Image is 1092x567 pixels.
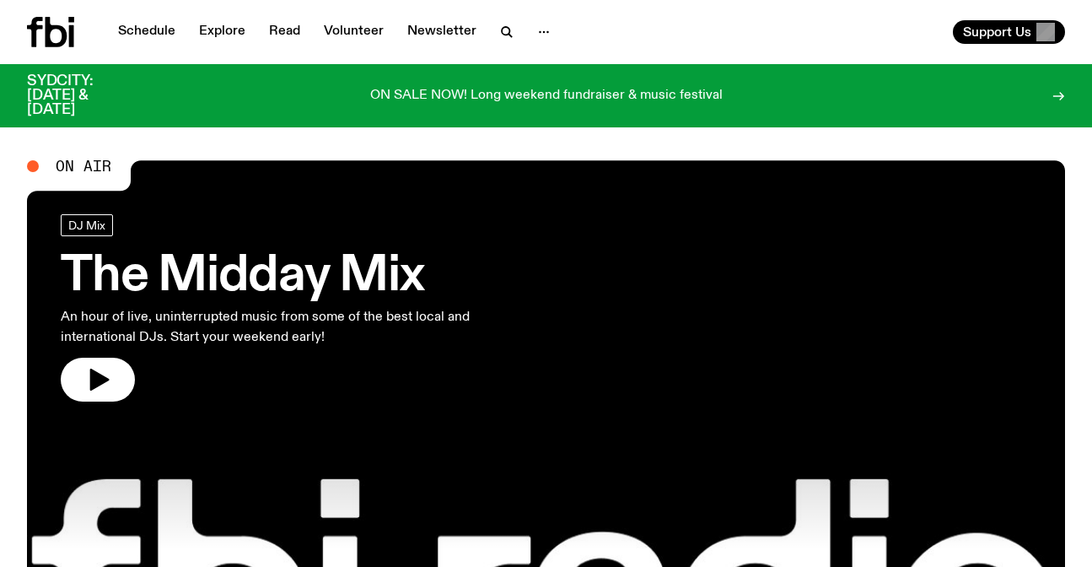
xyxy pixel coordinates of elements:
a: Newsletter [397,20,487,44]
h3: SYDCITY: [DATE] & [DATE] [27,74,135,117]
a: Explore [189,20,256,44]
a: Schedule [108,20,186,44]
p: ON SALE NOW! Long weekend fundraiser & music festival [370,89,723,104]
span: Support Us [963,24,1031,40]
a: Volunteer [314,20,394,44]
span: DJ Mix [68,219,105,231]
a: The Midday MixAn hour of live, uninterrupted music from some of the best local and international ... [61,214,492,402]
a: Read [259,20,310,44]
button: Support Us [953,20,1065,44]
a: DJ Mix [61,214,113,236]
p: An hour of live, uninterrupted music from some of the best local and international DJs. Start you... [61,307,492,348]
h3: The Midday Mix [61,253,492,300]
span: On Air [56,159,111,174]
